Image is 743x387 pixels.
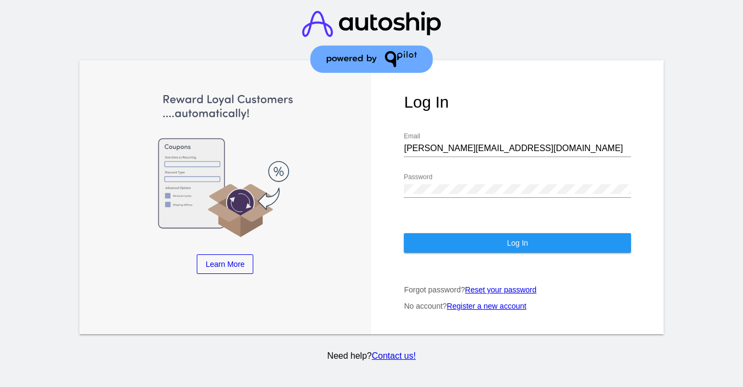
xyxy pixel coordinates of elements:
img: Apply Coupons Automatically to Scheduled Orders with QPilot [113,93,338,238]
input: Email [404,143,630,153]
a: Learn More [197,254,253,274]
p: No account? [404,302,630,310]
h1: Log In [404,93,630,111]
a: Register a new account [447,302,526,310]
img: Automate Campaigns with Zapier, QPilot and Klaviyo [338,93,564,238]
a: Contact us! [372,351,416,360]
p: Forgot password? [404,285,630,294]
a: Reset your password [465,285,537,294]
p: Need help? [77,351,665,361]
span: Log In [507,239,528,247]
span: Learn More [205,260,245,269]
button: Log In [404,233,630,253]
